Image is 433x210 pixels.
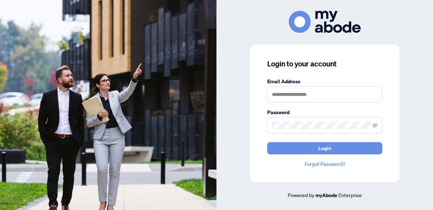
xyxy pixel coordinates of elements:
[267,108,382,116] label: Password
[267,78,382,85] label: Email Address
[318,143,331,154] span: Login
[267,160,382,168] a: Forgot Password?
[315,191,337,199] a: myAbode
[373,123,378,128] span: eye-invisible
[267,142,382,154] button: Login
[289,11,361,33] img: ma-logo
[288,192,314,198] span: Powered by
[267,59,382,69] h3: Login to your account
[338,192,362,198] span: Enterprise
